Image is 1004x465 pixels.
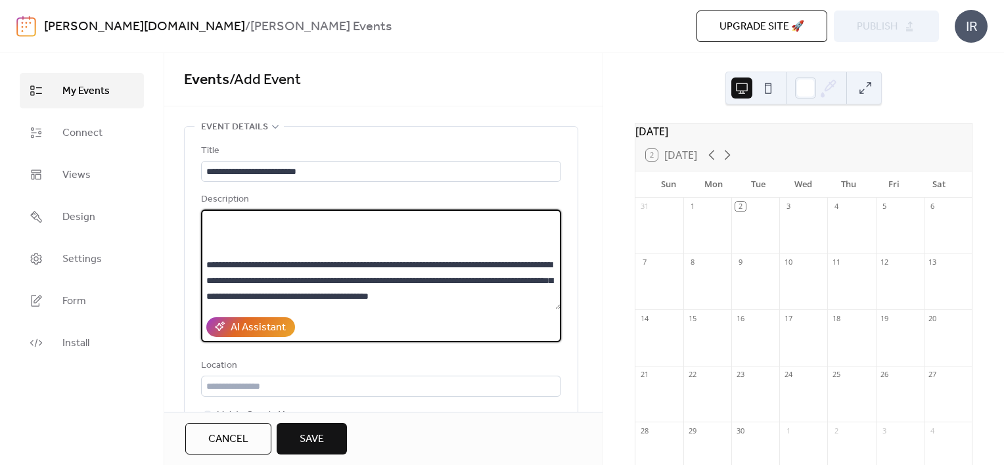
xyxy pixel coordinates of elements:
a: Form [20,283,144,319]
div: Fri [871,171,917,198]
div: 26 [880,370,890,380]
span: Views [62,167,91,183]
button: Save [277,423,347,454]
div: 9 [735,257,745,267]
span: Save [300,432,324,447]
div: 28 [639,426,649,435]
span: My Events [62,83,110,99]
div: Description [201,192,559,208]
img: logo [16,16,36,37]
div: Location [201,358,559,374]
a: My Events [20,73,144,108]
button: Upgrade site 🚀 [696,11,827,42]
a: Settings [20,241,144,277]
div: 8 [687,257,697,267]
div: 6 [928,202,938,211]
span: Design [62,210,95,225]
span: / Add Event [229,66,301,95]
div: 20 [928,313,938,323]
div: Sun [646,171,691,198]
span: Install [62,336,89,351]
a: [PERSON_NAME][DOMAIN_NAME] [44,14,245,39]
div: IR [955,10,988,43]
div: 24 [783,370,793,380]
div: 1 [687,202,697,211]
b: / [245,14,250,39]
div: 3 [880,426,890,435]
div: 2 [735,202,745,211]
div: 18 [831,313,841,323]
a: Views [20,157,144,192]
span: Upgrade site 🚀 [719,19,804,35]
a: Events [184,66,229,95]
div: 5 [880,202,890,211]
span: Link to Google Maps [217,407,300,423]
div: 3 [783,202,793,211]
div: 17 [783,313,793,323]
div: [DATE] [635,123,972,139]
div: Tue [736,171,781,198]
button: Cancel [185,423,271,454]
span: Settings [62,252,102,267]
div: 4 [928,426,938,435]
span: Event details [201,120,268,135]
div: 12 [880,257,890,267]
div: 29 [687,426,697,435]
b: [PERSON_NAME] Events [250,14,392,39]
div: Wed [781,171,827,198]
button: AI Assistant [206,317,295,337]
div: 19 [880,313,890,323]
span: Connect [62,125,103,141]
div: 22 [687,370,697,380]
a: Design [20,199,144,234]
div: 21 [639,370,649,380]
div: 25 [831,370,841,380]
div: 7 [639,257,649,267]
div: Title [201,143,559,159]
div: 13 [928,257,938,267]
div: 2 [831,426,841,435]
div: Mon [691,171,736,198]
a: Connect [20,115,144,150]
div: 14 [639,313,649,323]
div: 15 [687,313,697,323]
div: 30 [735,426,745,435]
div: AI Assistant [231,320,286,336]
div: 31 [639,202,649,211]
div: 16 [735,313,745,323]
div: 23 [735,370,745,380]
div: 1 [783,426,793,435]
div: Thu [826,171,871,198]
div: 10 [783,257,793,267]
div: 27 [928,370,938,380]
div: Sat [916,171,961,198]
a: Install [20,325,144,361]
span: Form [62,294,86,309]
div: 11 [831,257,841,267]
span: Cancel [208,432,248,447]
div: 4 [831,202,841,211]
